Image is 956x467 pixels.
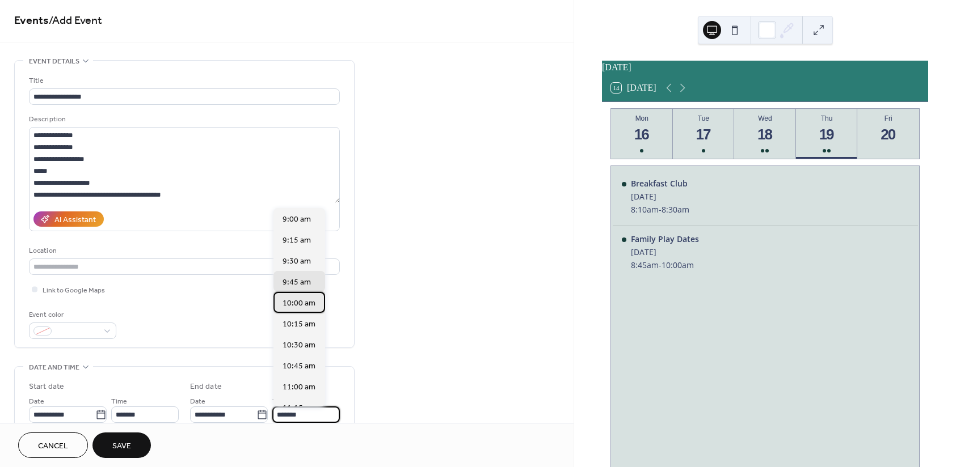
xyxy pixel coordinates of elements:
[283,277,311,288] span: 9:45 am
[190,396,205,407] span: Date
[611,109,673,159] button: Mon16
[29,309,114,321] div: Event color
[283,319,315,330] span: 10:15 am
[602,61,928,74] div: [DATE]
[633,125,651,144] div: 16
[694,125,713,144] div: 17
[272,396,288,407] span: Time
[18,432,88,458] button: Cancel
[734,109,796,159] button: Wed18
[283,235,311,247] span: 9:15 am
[631,178,689,189] div: Breakfast Club
[673,109,735,159] button: Tue17
[738,114,793,122] div: Wed
[756,125,774,144] div: 18
[662,204,689,215] span: 8:30am
[857,109,919,159] button: Fri20
[283,402,315,414] span: 11:15 am
[879,125,898,144] div: 20
[38,440,68,452] span: Cancel
[283,360,315,372] span: 10:45 am
[112,440,131,452] span: Save
[29,381,64,393] div: Start date
[29,396,44,407] span: Date
[111,396,127,407] span: Time
[29,113,338,125] div: Description
[283,214,311,226] span: 9:00 am
[283,256,311,268] span: 9:30 am
[29,245,338,257] div: Location
[29,362,79,373] span: Date and time
[631,260,659,270] span: 8:45am
[676,114,731,122] div: Tue
[614,114,669,122] div: Mon
[662,260,694,270] span: 10:00am
[861,114,916,122] div: Fri
[631,233,699,244] div: Family Play Dates
[43,285,105,296] span: Link to Google Maps
[631,247,699,257] div: [DATE]
[283,298,315,309] span: 10:00 am
[29,75,338,87] div: Title
[92,432,151,458] button: Save
[283,381,315,393] span: 11:00 am
[631,191,689,202] div: [DATE]
[631,204,659,215] span: 8:10am
[818,125,836,144] div: 19
[607,80,660,96] button: 14[DATE]
[33,211,104,227] button: AI Assistant
[54,214,96,226] div: AI Assistant
[29,56,79,67] span: Event details
[14,10,49,32] a: Events
[659,260,662,270] span: -
[799,114,854,122] div: Thu
[796,109,858,159] button: Thu19
[283,339,315,351] span: 10:30 am
[49,10,102,32] span: / Add Event
[190,381,222,393] div: End date
[659,204,662,215] span: -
